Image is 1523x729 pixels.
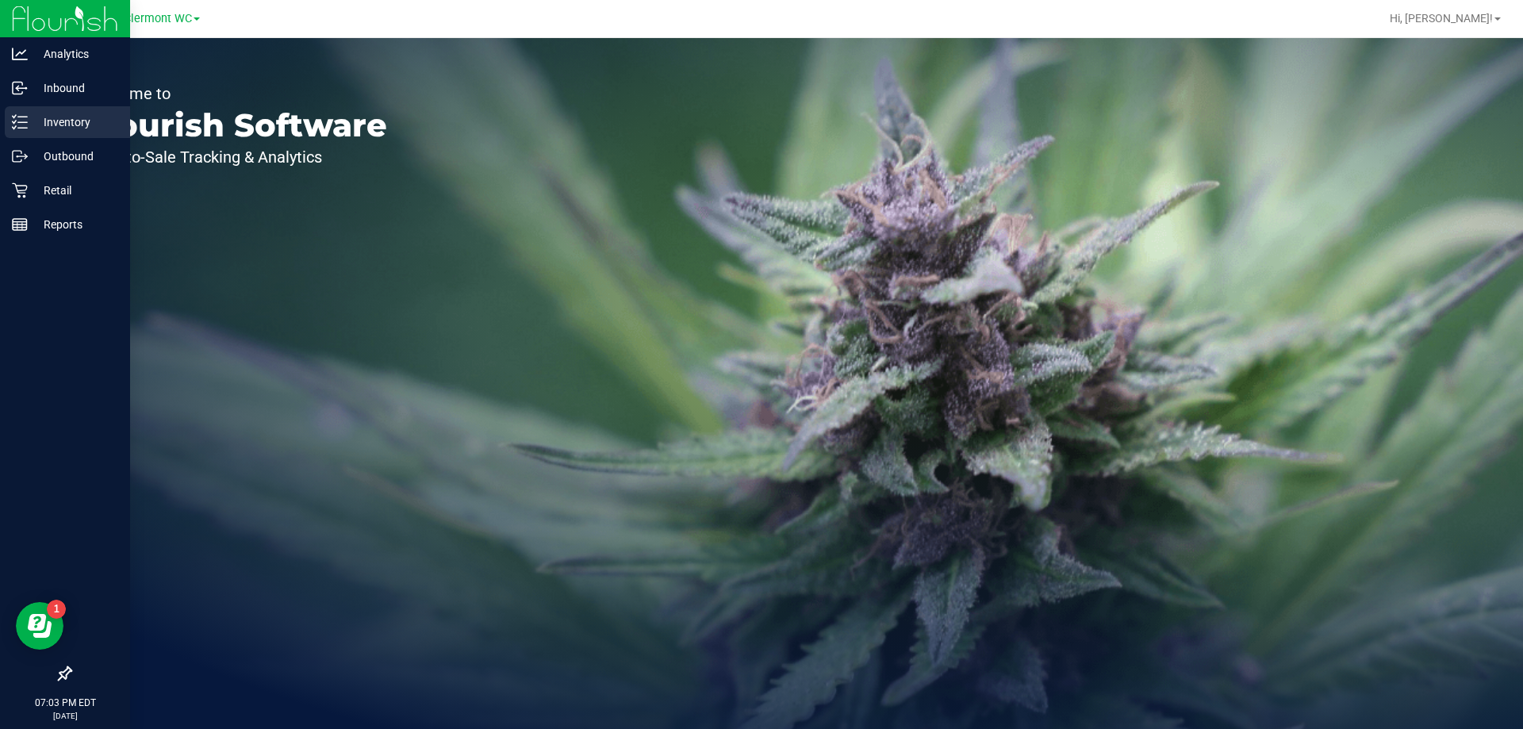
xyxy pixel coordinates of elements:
[28,147,123,166] p: Outbound
[28,215,123,234] p: Reports
[47,600,66,619] iframe: Resource center unread badge
[1390,12,1493,25] span: Hi, [PERSON_NAME]!
[12,114,28,130] inline-svg: Inventory
[124,12,192,25] span: Clermont WC
[28,44,123,63] p: Analytics
[12,80,28,96] inline-svg: Inbound
[7,710,123,722] p: [DATE]
[28,181,123,200] p: Retail
[28,79,123,98] p: Inbound
[7,696,123,710] p: 07:03 PM EDT
[86,149,387,165] p: Seed-to-Sale Tracking & Analytics
[12,217,28,232] inline-svg: Reports
[28,113,123,132] p: Inventory
[12,148,28,164] inline-svg: Outbound
[12,46,28,62] inline-svg: Analytics
[12,182,28,198] inline-svg: Retail
[16,602,63,650] iframe: Resource center
[86,86,387,102] p: Welcome to
[86,109,387,141] p: Flourish Software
